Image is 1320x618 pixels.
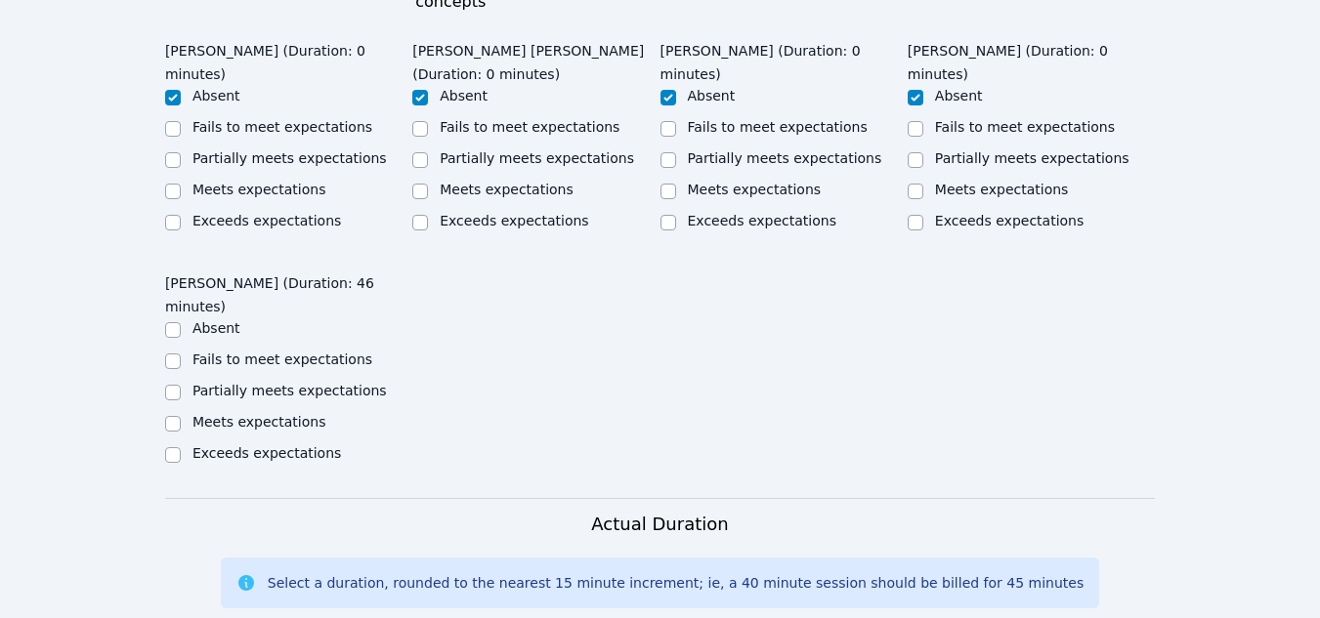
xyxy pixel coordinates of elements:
[192,320,240,336] label: Absent
[688,88,736,103] label: Absent
[688,119,868,135] label: Fails to meet expectations
[660,33,908,86] legend: [PERSON_NAME] (Duration: 0 minutes)
[908,33,1155,86] legend: [PERSON_NAME] (Duration: 0 minutes)
[935,119,1115,135] label: Fails to meet expectations
[440,182,574,197] label: Meets expectations
[688,150,882,166] label: Partially meets expectations
[192,383,387,398] label: Partially meets expectations
[688,182,822,197] label: Meets expectations
[935,88,983,103] label: Absent
[165,266,412,318] legend: [PERSON_NAME] (Duration: 46 minutes)
[440,119,619,135] label: Fails to meet expectations
[688,213,836,228] label: Exceeds expectations
[935,213,1084,228] label: Exceeds expectations
[935,150,1129,166] label: Partially meets expectations
[268,573,1084,593] div: Select a duration, rounded to the nearest 15 minute increment; ie, a 40 minute session should be ...
[440,88,488,103] label: Absent
[935,182,1069,197] label: Meets expectations
[192,182,326,197] label: Meets expectations
[591,511,728,538] h3: Actual Duration
[192,445,341,461] label: Exceeds expectations
[192,150,387,166] label: Partially meets expectations
[192,119,372,135] label: Fails to meet expectations
[165,33,412,86] legend: [PERSON_NAME] (Duration: 0 minutes)
[440,150,634,166] label: Partially meets expectations
[412,33,660,86] legend: [PERSON_NAME] [PERSON_NAME] (Duration: 0 minutes)
[440,213,588,228] label: Exceeds expectations
[192,213,341,228] label: Exceeds expectations
[192,414,326,430] label: Meets expectations
[192,351,372,367] label: Fails to meet expectations
[192,88,240,103] label: Absent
